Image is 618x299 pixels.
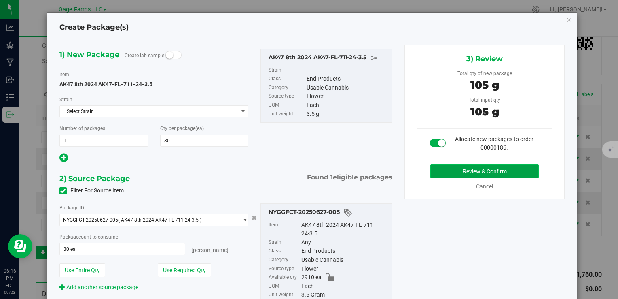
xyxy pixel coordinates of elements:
label: Item [269,221,299,238]
span: select [238,214,248,226]
span: Package to consume [59,234,118,240]
div: Flower [301,265,388,273]
a: Cancel [476,183,493,190]
span: Number of packages [59,126,105,131]
label: Unit weight [269,110,305,119]
div: NYGGFCT-20250627-005 [269,208,387,218]
label: Strain [59,96,72,103]
span: Select Strain [60,106,238,117]
span: 1) New Package [59,49,119,61]
span: 105 g [470,79,499,92]
span: [PERSON_NAME] [191,247,229,253]
span: 105 g [470,105,499,118]
span: Total qty of new package [457,70,512,76]
label: Strain [269,238,299,247]
label: UOM [269,101,305,110]
label: Item [59,71,69,78]
button: Review & Confirm [430,164,539,178]
span: 2910 ea [301,273,322,282]
span: Add new output [59,156,68,162]
label: Create lab sample [125,49,164,62]
span: Allocate new packages to order 00000186. [455,136,533,151]
span: Qty per package [160,126,204,131]
span: Found eligible packages [307,173,392,182]
label: UOM [269,282,299,291]
span: Total input qty [469,97,500,103]
input: 30 [161,135,248,146]
span: select [238,106,248,117]
div: Usable Cannabis [301,256,388,265]
label: Class [269,247,299,256]
div: Each [307,101,387,110]
a: Add another source package [59,284,138,290]
div: Any [301,238,388,247]
div: Each [301,282,388,291]
label: Source type [269,92,305,101]
span: 2) Source Package [59,173,130,185]
label: Source type [269,265,299,273]
h4: Create Package(s) [59,22,129,33]
input: 1 [60,135,148,146]
div: Usable Cannabis [307,83,387,92]
div: Flower [307,92,387,101]
button: Cancel button [249,212,259,224]
div: 3.5 g [307,110,387,119]
span: 1 [330,173,333,181]
span: NYGGFCT-20250627-005 [63,217,118,223]
span: ( AK47 8th 2024 AK47-FL-711-24-3.5 ) [118,217,201,223]
label: Category [269,83,305,92]
div: End Products [307,75,387,83]
label: Filter For Source Item [59,186,124,195]
span: Package ID [59,205,84,211]
button: Use Entire Qty [59,263,105,277]
label: Strain [269,66,305,75]
span: (ea) [195,126,204,131]
div: - [307,66,387,75]
div: AK47 8th 2024 AK47-FL-711-24-3.5 [301,221,388,238]
span: 3) Review [466,53,503,65]
input: 30 ea [60,243,185,255]
span: count [78,234,91,240]
div: End Products [301,247,388,256]
span: AK47 8th 2024 AK47-FL-711-24-3.5 [59,81,152,88]
label: Class [269,75,305,83]
div: AK47 8th 2024 AK47-FL-711-24-3.5 [269,53,387,63]
label: Available qty [269,273,299,282]
button: Use Required Qty [158,263,211,277]
label: Category [269,256,299,265]
iframe: Resource center [8,234,32,258]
